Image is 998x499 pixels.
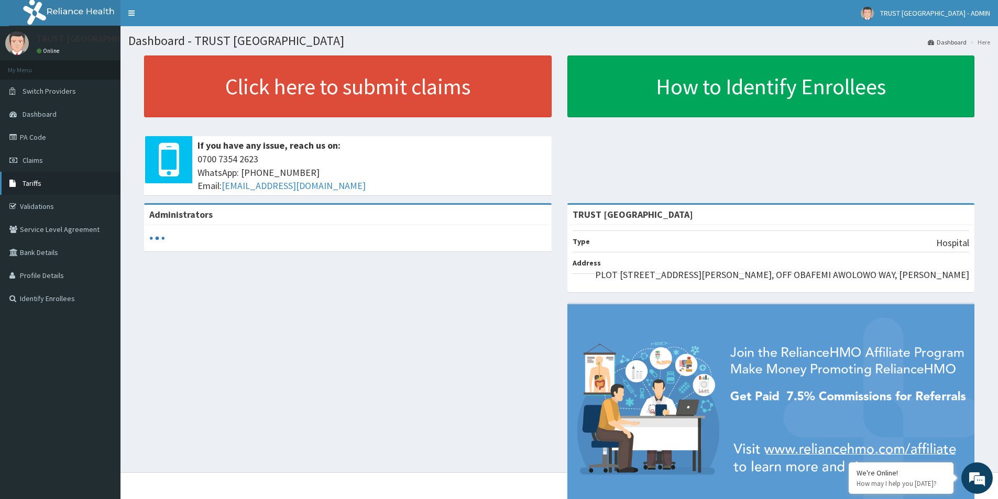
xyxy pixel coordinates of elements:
img: d_794563401_company_1708531726252_794563401 [19,52,42,79]
b: Address [573,258,601,268]
span: Switch Providers [23,86,76,96]
span: Tariffs [23,179,41,188]
span: Claims [23,156,43,165]
b: Administrators [149,208,213,220]
img: User Image [5,31,29,55]
p: TRUST [GEOGRAPHIC_DATA] - ADMIN [37,34,187,43]
a: How to Identify Enrollees [567,56,975,117]
span: We're online! [61,132,145,238]
span: TRUST [GEOGRAPHIC_DATA] - ADMIN [880,8,990,18]
svg: audio-loading [149,230,165,246]
b: Type [573,237,590,246]
div: Minimize live chat window [172,5,197,30]
span: 0700 7354 2623 WhatsApp: [PHONE_NUMBER] Email: [198,152,546,193]
p: PLOT [STREET_ADDRESS][PERSON_NAME], OFF OBAFEMI AWOLOWO WAY, [PERSON_NAME] [595,268,969,282]
textarea: Type your message and hit 'Enter' [5,286,200,323]
a: Click here to submit claims [144,56,552,117]
b: If you have any issue, reach us on: [198,139,341,151]
p: How may I help you today? [857,479,946,488]
div: Chat with us now [54,59,176,72]
h1: Dashboard - TRUST [GEOGRAPHIC_DATA] [128,34,990,48]
a: Online [37,47,62,54]
span: Dashboard [23,109,57,119]
img: User Image [861,7,874,20]
a: [EMAIL_ADDRESS][DOMAIN_NAME] [222,180,366,192]
div: We're Online! [857,468,946,478]
strong: TRUST [GEOGRAPHIC_DATA] [573,208,693,220]
a: Dashboard [928,38,967,47]
li: Here [968,38,990,47]
p: Hospital [936,236,969,250]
